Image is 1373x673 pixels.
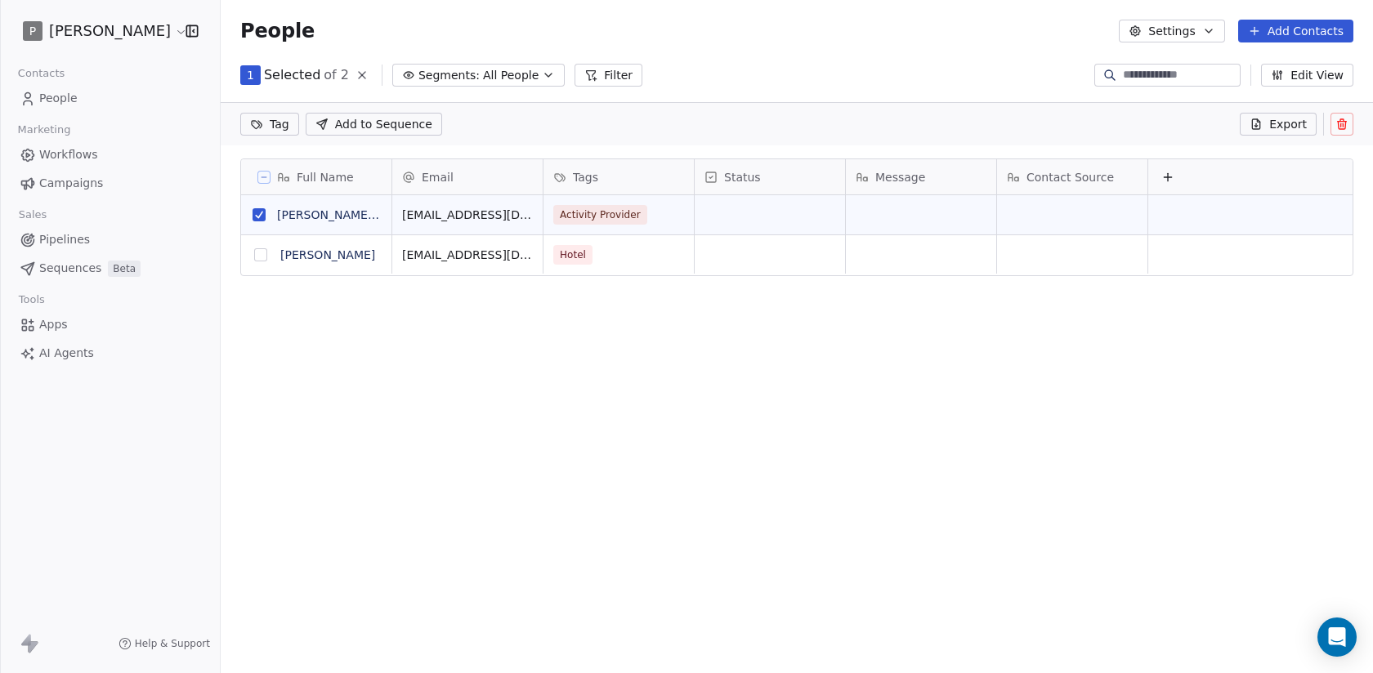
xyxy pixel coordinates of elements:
[875,169,925,185] span: Message
[695,159,845,194] div: Status
[997,159,1147,194] div: Contact Source
[1269,116,1307,132] span: Export
[573,169,598,185] span: Tags
[13,141,207,168] a: Workflows
[846,159,996,194] div: Message
[1317,617,1357,657] div: Open Intercom Messenger
[13,311,207,338] a: Apps
[11,118,78,142] span: Marketing
[108,261,141,277] span: Beta
[11,287,51,312] span: Tools
[240,19,315,43] span: People
[241,159,391,194] div: Full Name
[135,637,210,650] span: Help & Support
[392,159,543,194] div: Email
[11,203,54,227] span: Sales
[11,61,72,86] span: Contacts
[247,67,254,83] span: 1
[240,113,299,136] button: Tag
[49,20,171,42] span: [PERSON_NAME]
[39,175,103,192] span: Campaigns
[39,90,78,107] span: People
[553,245,593,265] span: Hotel
[543,159,694,194] div: Tags
[264,65,320,85] span: Selected
[39,316,68,333] span: Apps
[1261,64,1353,87] button: Edit View
[280,248,375,261] a: [PERSON_NAME]
[13,226,207,253] a: Pipelines
[13,340,207,367] a: AI Agents
[335,116,432,132] span: Add to Sequence
[119,637,210,650] a: Help & Support
[39,231,90,248] span: Pipelines
[29,23,36,39] span: P
[241,195,392,656] div: grid
[1026,169,1114,185] span: Contact Source
[297,169,354,185] span: Full Name
[20,17,174,45] button: P[PERSON_NAME]
[13,85,207,112] a: People
[13,170,207,197] a: Campaigns
[39,260,101,277] span: Sequences
[418,67,480,84] span: Segments:
[483,67,539,84] span: All People
[402,207,533,223] span: [EMAIL_ADDRESS][DOMAIN_NAME]
[324,65,349,85] span: of 2
[402,247,533,263] span: [EMAIL_ADDRESS][DOMAIN_NAME]
[13,255,207,282] a: SequencesBeta
[1119,20,1224,42] button: Settings
[306,113,442,136] button: Add to Sequence
[39,345,94,362] span: AI Agents
[1238,20,1353,42] button: Add Contacts
[240,65,261,85] button: 1
[1240,113,1317,136] button: Export
[270,116,289,132] span: Tag
[392,195,1354,656] div: grid
[575,64,642,87] button: Filter
[277,208,402,221] a: [PERSON_NAME] User
[422,169,454,185] span: Email
[724,169,761,185] span: Status
[39,146,98,163] span: Workflows
[553,205,647,225] span: Activity Provider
